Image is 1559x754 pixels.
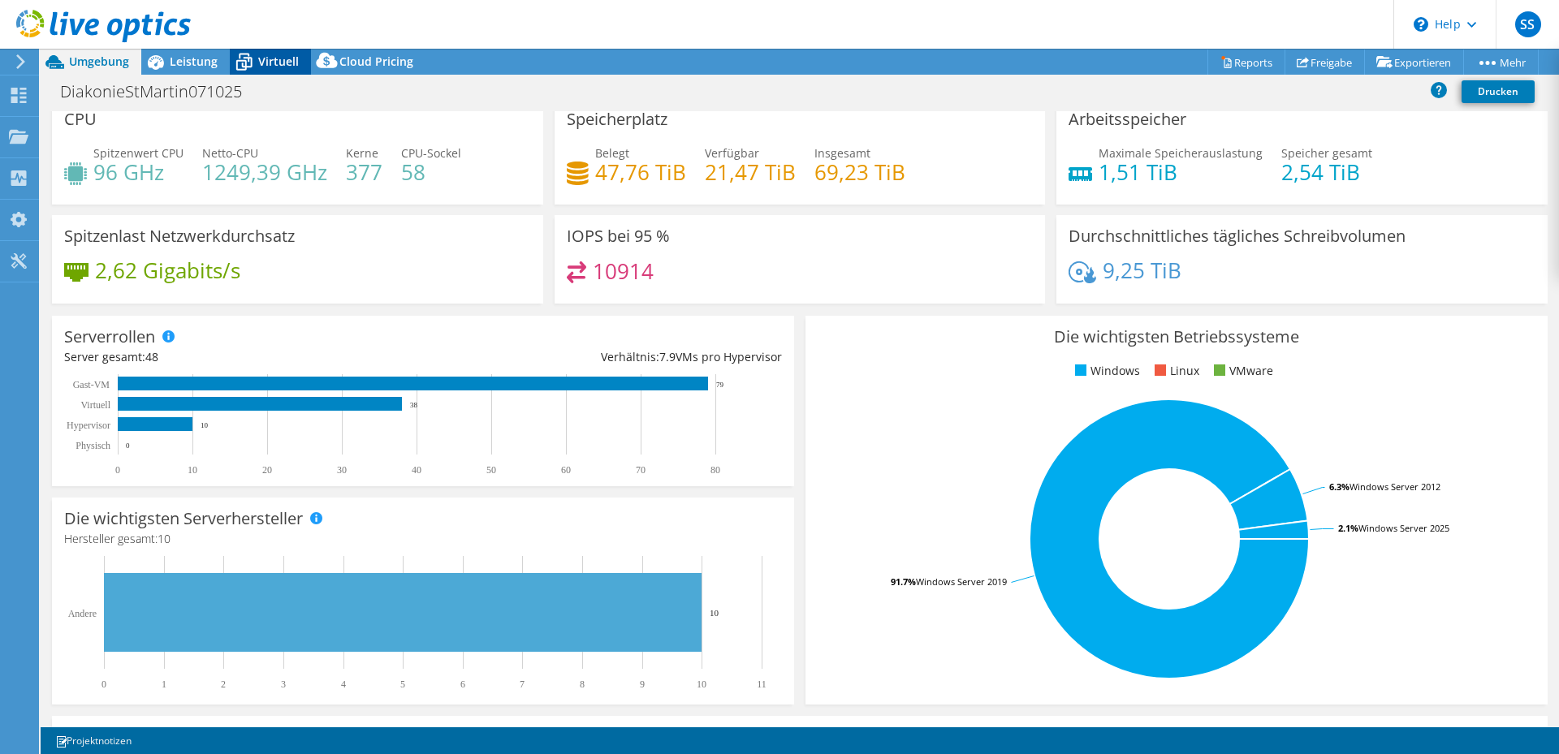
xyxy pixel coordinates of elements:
text: 9 [640,679,645,690]
tspan: Windows Server 2012 [1350,480,1440,493]
text: Andere [68,608,97,619]
a: Exportieren [1364,50,1464,75]
a: Projektnotizen [44,730,143,751]
span: Spitzenwert CPU [93,145,184,161]
li: Linux [1151,362,1199,380]
a: Drucken [1462,80,1535,103]
h4: 1249,39 GHz [202,163,327,181]
text: 10 [201,421,209,429]
text: 3 [281,679,286,690]
span: Umgebung [69,54,129,69]
h3: IOPS bei 95 % [567,227,670,245]
text: 11 [757,679,767,690]
span: Leistung [170,54,218,69]
h3: Durchschnittliches tägliches Schreibvolumen [1069,227,1406,245]
text: 0 [101,679,106,690]
span: Netto-CPU [202,145,258,161]
span: Maximale Speicherauslastung [1099,145,1263,161]
span: Speicher gesamt [1281,145,1372,161]
text: 60 [561,464,571,476]
text: 8 [580,679,585,690]
span: CPU-Sockel [401,145,461,161]
span: Virtuell [258,54,299,69]
tspan: 91.7% [891,575,916,588]
span: Verfügbar [705,145,759,161]
span: Insgesamt [814,145,870,161]
span: SS [1515,11,1541,37]
text: 80 [710,464,720,476]
a: Freigabe [1285,50,1365,75]
text: 38 [410,401,418,409]
text: Physisch [76,440,110,451]
span: 7.9 [659,349,676,364]
text: Gast-VM [73,379,110,390]
text: Hypervisor [67,420,110,431]
text: 30 [337,464,347,476]
h3: CPU [64,110,97,128]
text: 2 [221,679,226,690]
h3: Serverrollen [64,328,155,346]
h4: 9,25 TiB [1103,261,1181,279]
a: Mehr [1463,50,1539,75]
text: 1 [162,679,166,690]
h4: 96 GHz [93,163,184,181]
h4: 10914 [593,262,654,280]
h3: Arbeitsspeicher [1069,110,1186,128]
tspan: Windows Server 2025 [1358,522,1449,534]
div: Verhältnis: VMs pro Hypervisor [423,348,782,366]
h4: 21,47 TiB [705,163,796,181]
text: 0 [126,442,130,450]
text: 50 [486,464,496,476]
text: 4 [341,679,346,690]
h4: 69,23 TiB [814,163,905,181]
h3: Die wichtigsten Serverhersteller [64,510,303,528]
div: Server gesamt: [64,348,423,366]
h4: 58 [401,163,461,181]
tspan: 2.1% [1338,522,1358,534]
text: 10 [188,464,197,476]
li: VMware [1210,362,1273,380]
text: 70 [636,464,646,476]
h4: 2,62 Gigabits/s [95,261,240,279]
h3: Spitzenlast Netzwerkdurchsatz [64,227,295,245]
tspan: 6.3% [1329,480,1350,493]
span: Kerne [346,145,378,161]
text: 20 [262,464,272,476]
span: 48 [145,349,158,364]
text: 0 [115,464,120,476]
h4: 47,76 TiB [595,163,686,181]
text: 5 [400,679,405,690]
text: 40 [412,464,421,476]
span: Belegt [595,145,629,161]
h4: Hersteller gesamt: [64,530,782,548]
h3: Die wichtigsten Betriebssysteme [818,328,1535,346]
text: Virtuell [80,399,110,411]
h4: 377 [346,163,382,181]
h3: Speicherplatz [567,110,667,128]
li: Windows [1071,362,1140,380]
h4: 2,54 TiB [1281,163,1372,181]
text: 79 [716,381,724,389]
a: Reports [1207,50,1285,75]
tspan: Windows Server 2019 [916,575,1007,588]
text: 10 [710,608,719,618]
span: Cloud Pricing [339,54,413,69]
text: 6 [460,679,465,690]
text: 10 [697,679,706,690]
h4: 1,51 TiB [1099,163,1263,181]
text: 7 [520,679,525,690]
svg: \n [1414,17,1428,32]
h1: DiakonieStMartin071025 [53,83,267,101]
span: 10 [158,531,171,546]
